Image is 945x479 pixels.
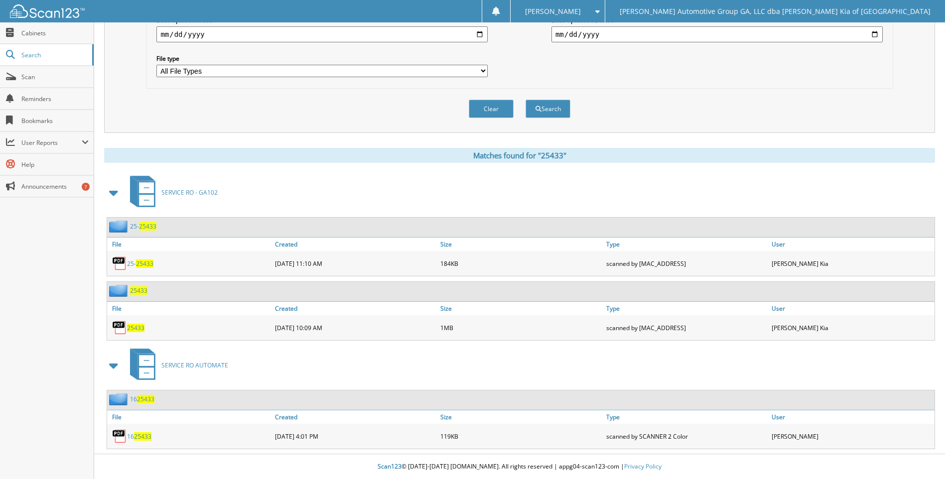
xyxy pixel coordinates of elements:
a: User [769,302,935,315]
div: 7 [82,183,90,191]
span: [PERSON_NAME] Automotive Group GA, LLC dba [PERSON_NAME] Kia of [GEOGRAPHIC_DATA] [620,8,931,14]
img: PDF.png [112,320,127,335]
span: Reminders [21,95,89,103]
img: folder2.png [109,393,130,405]
a: Type [604,410,769,424]
img: scan123-logo-white.svg [10,4,85,18]
img: PDF.png [112,256,127,271]
a: Created [272,410,438,424]
a: Privacy Policy [624,462,662,471]
div: 119KB [438,426,603,446]
span: Scan123 [378,462,402,471]
img: folder2.png [109,284,130,297]
button: Search [526,100,570,118]
a: 25-25433 [130,222,156,231]
a: SERVICE RO - GA102 [124,173,218,212]
div: [PERSON_NAME] [769,426,935,446]
a: 1625433 [127,432,151,441]
div: [DATE] 10:09 AM [272,318,438,338]
span: 25433 [137,395,154,403]
a: Type [604,302,769,315]
a: 25433 [127,324,144,332]
div: 1MB [438,318,603,338]
div: scanned by [MAC_ADDRESS] [604,318,769,338]
a: 1625433 [130,395,154,403]
a: 25433 [130,286,147,295]
span: Scan [21,73,89,81]
button: Clear [469,100,514,118]
a: Size [438,302,603,315]
a: Size [438,238,603,251]
label: File type [156,54,488,63]
a: User [769,238,935,251]
span: 25433 [139,222,156,231]
a: User [769,410,935,424]
span: 25433 [136,259,153,268]
span: SERVICE RO AUTOMATE [161,361,228,369]
input: end [551,26,883,42]
div: [PERSON_NAME] Kia [769,253,935,273]
div: [DATE] 4:01 PM [272,426,438,446]
div: Matches found for "25433" [104,148,935,163]
a: 25-25433 [127,259,153,268]
div: 184KB [438,253,603,273]
a: Created [272,302,438,315]
div: [DATE] 11:10 AM [272,253,438,273]
div: scanned by SCANNER 2 Color [604,426,769,446]
img: folder2.png [109,220,130,233]
span: Search [21,51,87,59]
a: Type [604,238,769,251]
span: Help [21,160,89,169]
span: SERVICE RO - GA102 [161,188,218,197]
a: File [107,302,272,315]
a: File [107,410,272,424]
span: Announcements [21,182,89,191]
div: [PERSON_NAME] Kia [769,318,935,338]
span: User Reports [21,138,82,147]
span: 25433 [134,432,151,441]
a: File [107,238,272,251]
img: PDF.png [112,429,127,444]
span: Bookmarks [21,117,89,125]
a: SERVICE RO AUTOMATE [124,346,228,385]
input: start [156,26,488,42]
a: Size [438,410,603,424]
div: scanned by [MAC_ADDRESS] [604,253,769,273]
div: © [DATE]-[DATE] [DOMAIN_NAME]. All rights reserved | appg04-scan123-com | [94,455,945,479]
span: [PERSON_NAME] [525,8,581,14]
span: Cabinets [21,29,89,37]
a: Created [272,238,438,251]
